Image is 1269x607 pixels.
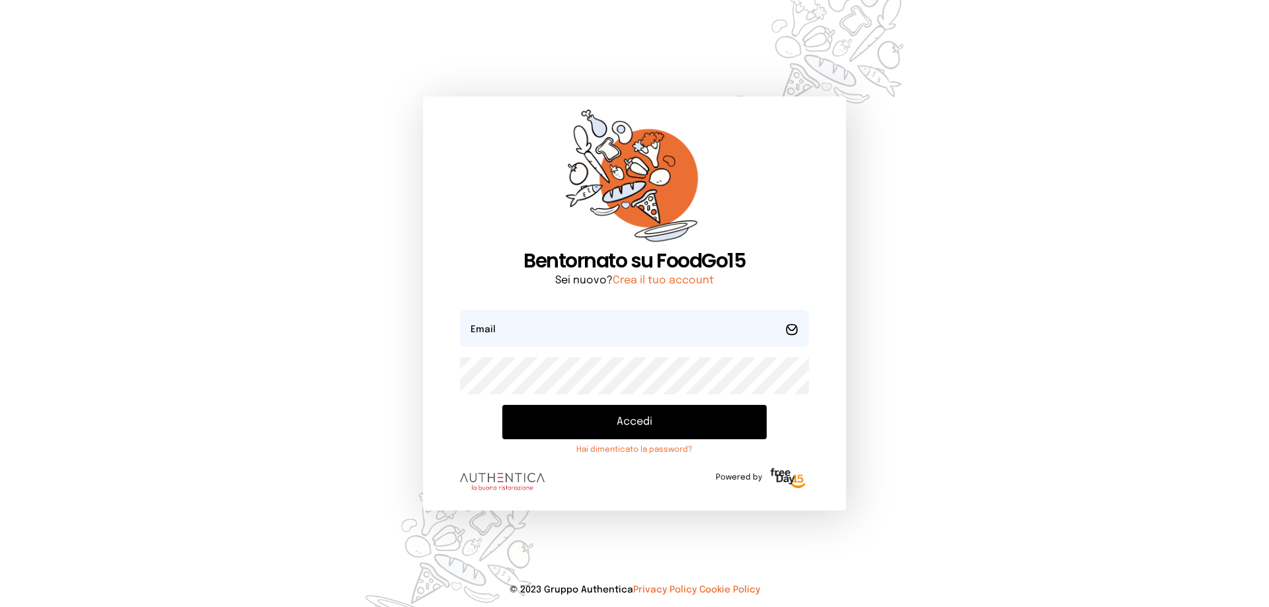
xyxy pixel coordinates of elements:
img: sticker-orange.65babaf.png [566,110,703,249]
a: Cookie Policy [699,585,760,594]
p: Sei nuovo? [460,273,809,289]
a: Privacy Policy [633,585,697,594]
p: © 2023 Gruppo Authentica [21,583,1248,596]
span: Powered by [716,472,762,483]
button: Accedi [502,405,767,439]
h1: Bentornato su FoodGo15 [460,249,809,273]
a: Hai dimenticato la password? [502,445,767,455]
a: Crea il tuo account [613,275,714,286]
img: logo.8f33a47.png [460,473,545,490]
img: logo-freeday.3e08031.png [767,466,809,492]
